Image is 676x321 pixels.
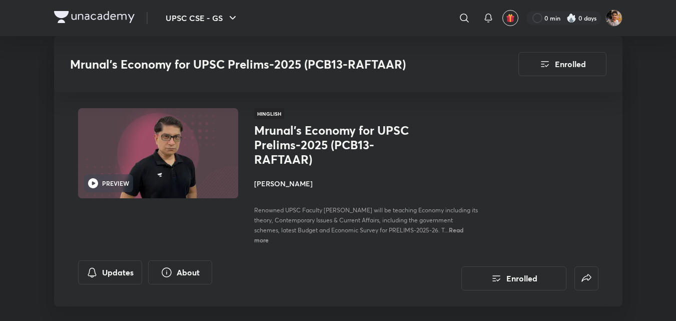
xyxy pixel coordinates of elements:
button: Updates [78,260,142,284]
button: avatar [502,10,518,26]
button: Enrolled [461,266,566,290]
button: Enrolled [518,52,606,76]
span: Renowned UPSC Faculty [PERSON_NAME] will be teaching Economy including its theory, Contemporary I... [254,206,478,234]
img: streak [566,13,576,23]
h3: Mrunal’s Economy for UPSC Prelims-2025 (PCB13-RAFTAAR) [70,57,462,72]
a: Company Logo [54,11,135,26]
button: About [148,260,212,284]
h4: [PERSON_NAME] [254,178,478,189]
h1: Mrunal’s Economy for UPSC Prelims-2025 (PCB13-RAFTAAR) [254,123,418,166]
span: Hinglish [254,108,284,119]
img: Company Logo [54,11,135,23]
img: avatar [506,14,515,23]
h6: PREVIEW [102,179,129,188]
img: Thumbnail [76,107,239,199]
button: UPSC CSE - GS [160,8,245,28]
img: Brijesh Panwar [605,10,622,27]
button: false [574,266,598,290]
